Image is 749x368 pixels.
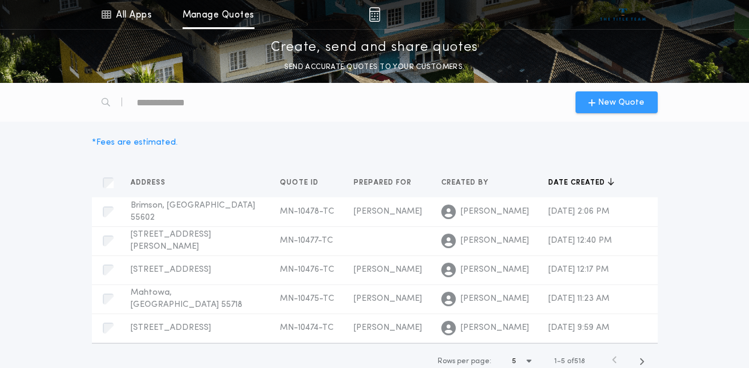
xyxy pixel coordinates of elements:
span: [DATE] 9:59 AM [548,323,609,332]
span: [PERSON_NAME] [461,293,529,305]
p: Create, send and share quotes [271,38,478,57]
img: img [369,7,380,22]
span: [DATE] 2:06 PM [548,207,609,216]
span: 5 [561,358,565,365]
img: vs-icon [600,8,646,21]
span: Prepared for [354,178,414,188]
span: [STREET_ADDRESS][PERSON_NAME] [131,230,211,251]
span: [DATE] 12:17 PM [548,265,609,274]
span: Mahtowa, [GEOGRAPHIC_DATA] 55718 [131,288,242,309]
span: of 518 [567,356,585,367]
button: Date created [548,177,614,189]
span: Created by [441,178,491,188]
span: MN-10478-TC [280,207,334,216]
span: MN-10476-TC [280,265,334,274]
span: [PERSON_NAME] [461,235,529,247]
span: MN-10474-TC [280,323,334,332]
span: Date created [548,178,608,188]
span: 1 [554,358,557,365]
span: [STREET_ADDRESS] [131,323,211,332]
button: Address [131,177,175,189]
span: [STREET_ADDRESS] [131,265,211,274]
span: [PERSON_NAME] [461,322,529,334]
span: [PERSON_NAME] [461,264,529,276]
span: [PERSON_NAME] [354,207,422,216]
button: Created by [441,177,498,189]
h1: 5 [512,355,516,367]
div: * Fees are estimated. [92,136,178,149]
span: Address [131,178,168,188]
p: SEND ACCURATE QUOTES TO YOUR CUSTOMERS. [284,61,464,73]
span: Brimson, [GEOGRAPHIC_DATA] 55602 [131,201,255,222]
span: [DATE] 12:40 PM [548,236,612,245]
span: [PERSON_NAME] [354,294,422,303]
span: MN-10477-TC [280,236,333,245]
span: MN-10475-TC [280,294,334,303]
span: [DATE] 11:23 AM [548,294,609,303]
span: [PERSON_NAME] [354,323,422,332]
button: New Quote [576,91,658,113]
span: [PERSON_NAME] [461,206,529,218]
span: New Quote [598,96,644,109]
span: [PERSON_NAME] [354,265,422,274]
span: Rows per page: [438,358,491,365]
button: Quote ID [280,177,328,189]
span: Quote ID [280,178,321,188]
